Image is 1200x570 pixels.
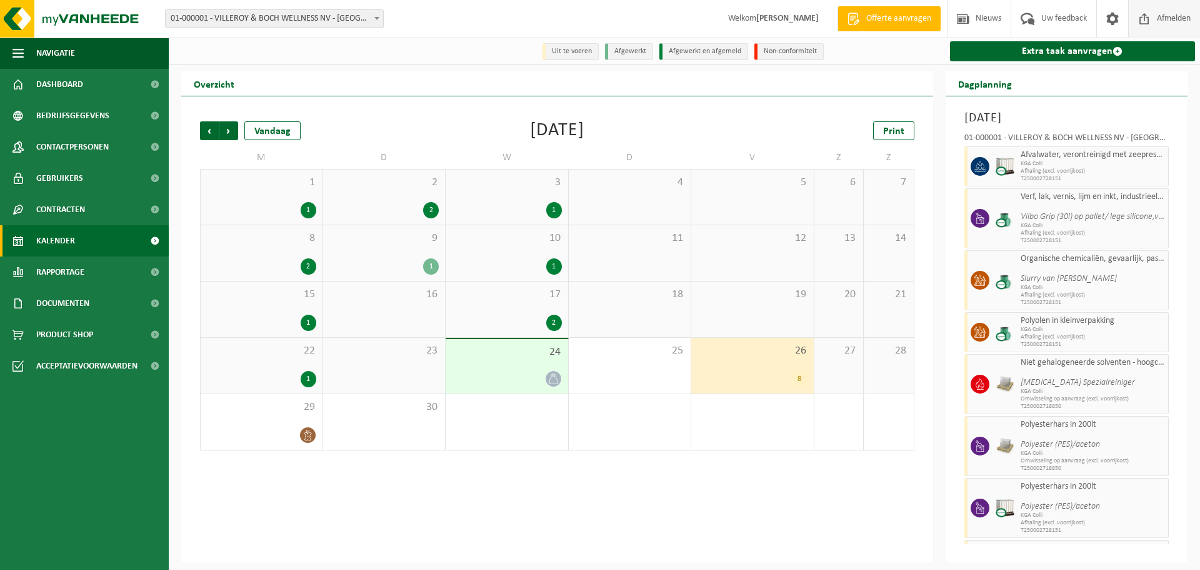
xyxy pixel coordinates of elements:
[207,400,316,414] span: 29
[873,121,914,140] a: Print
[452,345,562,359] span: 24
[36,194,85,225] span: Contracten
[1021,341,1166,349] span: T250002728151
[569,146,692,169] td: D
[821,232,857,245] span: 13
[1021,395,1166,403] span: Omwisseling op aanvraag (excl. voorrijkost)
[546,258,562,275] div: 1
[883,126,904,136] span: Print
[946,71,1024,96] h2: Dagplanning
[329,344,439,358] span: 23
[1021,222,1166,230] span: KGA Colli
[1021,420,1166,430] span: Polyesterhars in 200lt
[870,288,907,302] span: 21
[36,350,137,382] span: Acceptatievoorwaarden
[329,176,439,190] span: 2
[821,344,857,358] span: 27
[691,146,814,169] td: V
[1021,482,1166,492] span: Polyesterhars in 200lt
[1021,527,1166,534] span: T250002728151
[244,121,301,140] div: Vandaag
[452,232,562,245] span: 10
[996,375,1014,394] img: LP-PA-00000-WDN-11
[697,344,807,358] span: 26
[1021,237,1166,245] span: T250002728151
[329,232,439,245] span: 9
[996,323,1014,342] img: PB-OT-0200-CU
[996,209,1014,228] img: PB-OT-0200-CU
[821,288,857,302] span: 20
[964,109,1169,128] h3: [DATE]
[200,146,323,169] td: M
[996,437,1014,455] img: LP-PA-00000-WDN-11
[870,176,907,190] span: 7
[659,43,748,60] li: Afgewerkt en afgemeld
[1021,326,1166,333] span: KGA Colli
[219,121,238,140] span: Volgende
[575,288,685,302] span: 18
[870,232,907,245] span: 14
[36,257,84,288] span: Rapportage
[36,288,89,319] span: Documenten
[1021,388,1166,395] span: KGA Colli
[36,131,109,163] span: Contactpersonen
[452,176,562,190] span: 3
[575,232,685,245] span: 11
[165,9,384,28] span: 01-000001 - VILLEROY & BOCH WELLNESS NV - ROESELARE
[964,134,1169,146] div: 01-000001 - VILLEROY & BOCH WELLNESS NV - [GEOGRAPHIC_DATA]
[36,38,75,69] span: Navigatie
[575,176,685,190] span: 4
[1021,519,1166,527] span: Afhaling (excl. voorrijkost)
[207,176,316,190] span: 1
[1021,333,1166,341] span: Afhaling (excl. voorrijkost)
[181,71,247,96] h2: Overzicht
[301,371,316,387] div: 1
[36,100,109,131] span: Bedrijfsgegevens
[792,371,807,387] div: 8
[452,288,562,302] span: 17
[864,146,914,169] td: Z
[1021,254,1166,264] span: Organische chemicaliën, gevaarlijk, pasteus
[1021,299,1166,307] span: T250002728151
[207,288,316,302] span: 15
[1021,465,1166,472] span: T250002718850
[863,13,934,25] span: Offerte aanvragen
[1021,150,1166,160] span: Afvalwater, verontreinigd met zeepresten
[530,121,584,140] div: [DATE]
[1021,192,1166,202] span: Verf, lak, vernis, lijm en inkt, industrieel in kleinverpakking
[1021,512,1166,519] span: KGA Colli
[1021,168,1166,175] span: Afhaling (excl. voorrijkost)
[329,288,439,302] span: 16
[996,271,1014,290] img: PB-OT-0200-CU
[697,232,807,245] span: 12
[870,344,907,358] span: 28
[301,202,316,218] div: 1
[423,202,439,218] div: 2
[754,43,824,60] li: Non-conformiteit
[697,288,807,302] span: 19
[756,14,819,23] strong: [PERSON_NAME]
[301,315,316,331] div: 1
[546,315,562,331] div: 2
[697,176,807,190] span: 5
[605,43,653,60] li: Afgewerkt
[166,10,383,28] span: 01-000001 - VILLEROY & BOCH WELLNESS NV - ROESELARE
[446,146,569,169] td: W
[1021,403,1166,410] span: T250002718850
[36,225,75,257] span: Kalender
[1021,502,1100,511] i: Polyester (PES)/aceton
[329,400,439,414] span: 30
[36,69,83,100] span: Dashboard
[1021,440,1100,449] i: Polyester (PES)/aceton
[1021,378,1135,387] i: [MEDICAL_DATA] Spezialreiniger
[814,146,864,169] td: Z
[1021,160,1166,168] span: KGA Colli
[323,146,446,169] td: D
[207,344,316,358] span: 22
[1021,450,1166,457] span: KGA Colli
[1021,230,1166,237] span: Afhaling (excl. voorrijkost)
[542,43,599,60] li: Uit te voeren
[1021,316,1166,326] span: Polyolen in kleinverpakking
[423,258,439,275] div: 1
[200,121,219,140] span: Vorige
